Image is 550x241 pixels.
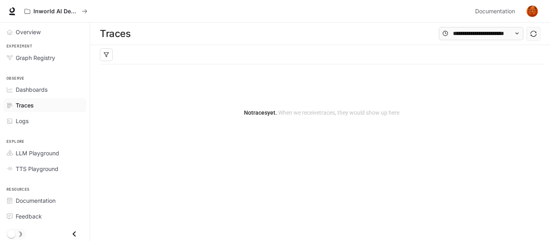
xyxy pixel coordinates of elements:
[16,117,29,125] span: Logs
[16,149,59,157] span: LLM Playground
[3,146,87,160] a: LLM Playground
[16,101,34,109] span: Traces
[277,109,399,116] span: When we receive traces , they would show up here
[16,54,55,62] span: Graph Registry
[530,31,537,37] span: sync
[100,26,130,42] h1: Traces
[16,196,56,205] span: Documentation
[33,8,79,15] p: Inworld AI Demos
[3,25,87,39] a: Overview
[472,3,521,19] a: Documentation
[475,6,515,16] span: Documentation
[3,209,87,223] a: Feedback
[244,108,399,117] article: No traces yet.
[524,3,540,19] button: User avatar
[3,162,87,176] a: TTS Playground
[3,194,87,208] a: Documentation
[527,6,538,17] img: User avatar
[16,85,48,94] span: Dashboards
[3,114,87,128] a: Logs
[3,82,87,97] a: Dashboards
[16,212,42,220] span: Feedback
[7,229,15,238] span: Dark mode toggle
[21,3,91,19] button: All workspaces
[16,165,58,173] span: TTS Playground
[3,51,87,65] a: Graph Registry
[16,28,41,36] span: Overview
[3,98,87,112] a: Traces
